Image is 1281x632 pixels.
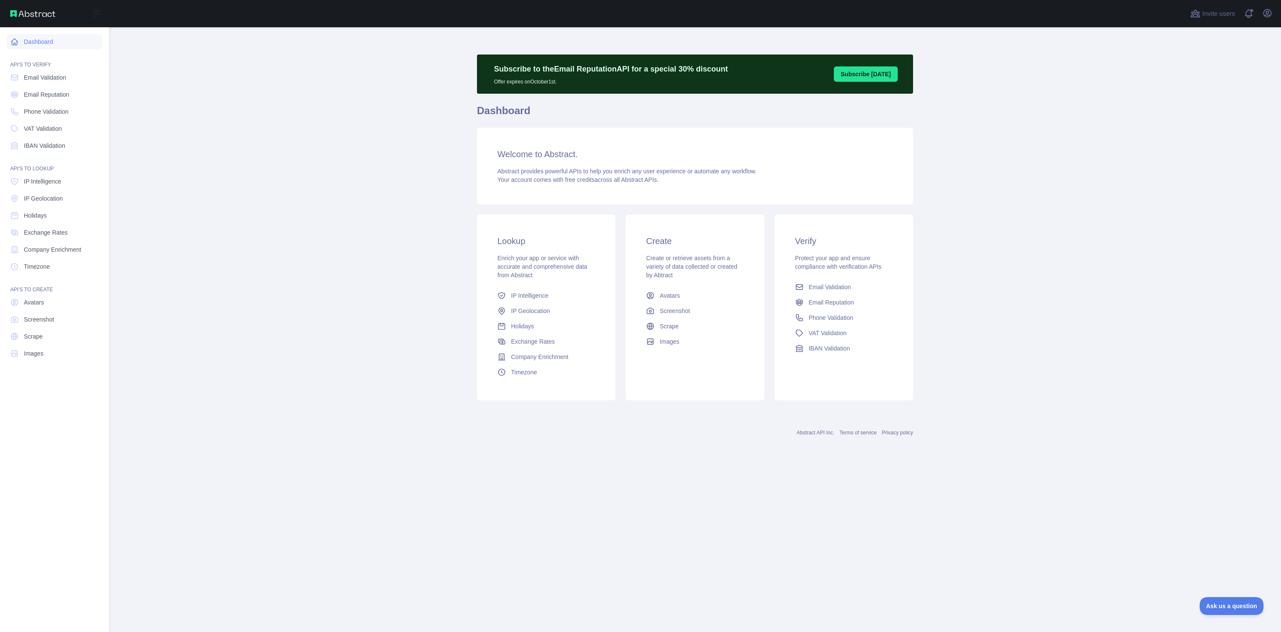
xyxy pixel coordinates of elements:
[24,332,43,341] span: Scrape
[7,329,102,344] a: Scrape
[497,148,893,160] h3: Welcome to Abstract.
[792,310,896,325] a: Phone Validation
[646,235,744,247] h3: Create
[24,262,50,271] span: Timezone
[565,176,595,183] span: free credits
[24,194,63,203] span: IP Geolocation
[7,312,102,327] a: Screenshot
[494,303,598,319] a: IP Geolocation
[24,298,44,307] span: Avatars
[7,104,102,119] a: Phone Validation
[511,368,537,376] span: Timezone
[497,235,595,247] h3: Lookup
[24,245,81,254] span: Company Enrichment
[882,430,913,436] a: Privacy policy
[792,325,896,341] a: VAT Validation
[497,255,587,279] span: Enrich your app or service with accurate and comprehensive data from Abstract
[7,51,102,68] div: API'S TO VERIFY
[511,307,550,315] span: IP Geolocation
[497,176,658,183] span: Your account comes with across all Abstract APIs.
[497,168,757,175] span: Abstract provides powerful APIs to help you enrich any user experience or automate any workflow.
[1200,597,1264,615] iframe: Toggle Customer Support
[7,242,102,257] a: Company Enrichment
[7,191,102,206] a: IP Geolocation
[660,337,679,346] span: Images
[511,322,534,330] span: Holidays
[511,337,555,346] span: Exchange Rates
[24,315,54,324] span: Screenshot
[24,349,43,358] span: Images
[7,138,102,153] a: IBAN Validation
[643,334,747,349] a: Images
[660,291,680,300] span: Avatars
[494,63,728,75] p: Subscribe to the Email Reputation API for a special 30 % discount
[10,10,55,17] img: Abstract API
[24,107,69,116] span: Phone Validation
[7,34,102,49] a: Dashboard
[24,228,68,237] span: Exchange Rates
[1189,7,1237,20] button: Invite users
[809,298,854,307] span: Email Reputation
[494,319,598,334] a: Holidays
[795,235,893,247] h3: Verify
[494,334,598,349] a: Exchange Rates
[24,211,47,220] span: Holidays
[24,90,69,99] span: Email Reputation
[834,66,898,82] button: Subscribe [DATE]
[643,288,747,303] a: Avatars
[24,177,61,186] span: IP Intelligence
[660,307,690,315] span: Screenshot
[494,75,728,85] p: Offer expires on October 1st.
[494,365,598,380] a: Timezone
[7,70,102,85] a: Email Validation
[7,121,102,136] a: VAT Validation
[809,283,851,291] span: Email Validation
[7,155,102,172] div: API'S TO LOOKUP
[643,303,747,319] a: Screenshot
[809,329,847,337] span: VAT Validation
[7,208,102,223] a: Holidays
[24,124,62,133] span: VAT Validation
[839,430,876,436] a: Terms of service
[643,319,747,334] a: Scrape
[494,288,598,303] a: IP Intelligence
[792,279,896,295] a: Email Validation
[494,349,598,365] a: Company Enrichment
[795,255,882,270] span: Protect your app and ensure compliance with verification APIs
[1202,9,1235,19] span: Invite users
[809,313,853,322] span: Phone Validation
[660,322,678,330] span: Scrape
[7,87,102,102] a: Email Reputation
[477,104,913,124] h1: Dashboard
[792,341,896,356] a: IBAN Validation
[797,430,835,436] a: Abstract API Inc.
[7,346,102,361] a: Images
[24,73,66,82] span: Email Validation
[24,141,65,150] span: IBAN Validation
[809,344,850,353] span: IBAN Validation
[7,225,102,240] a: Exchange Rates
[792,295,896,310] a: Email Reputation
[7,295,102,310] a: Avatars
[7,259,102,274] a: Timezone
[7,174,102,189] a: IP Intelligence
[7,276,102,293] div: API'S TO CREATE
[511,291,549,300] span: IP Intelligence
[646,255,737,279] span: Create or retrieve assets from a variety of data collected or created by Abtract
[511,353,569,361] span: Company Enrichment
